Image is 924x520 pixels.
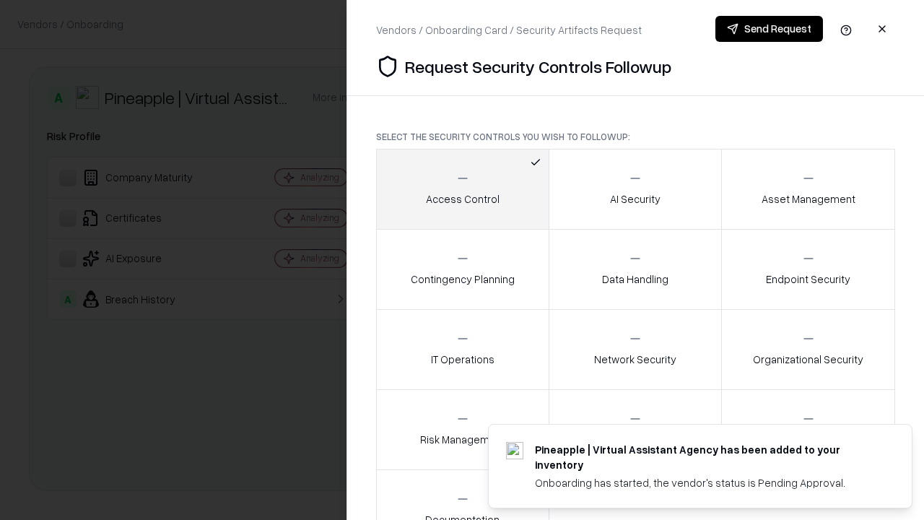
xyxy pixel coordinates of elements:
[721,309,895,390] button: Organizational Security
[376,309,549,390] button: IT Operations
[535,475,877,490] div: Onboarding has started, the vendor's status is Pending Approval.
[721,149,895,230] button: Asset Management
[405,55,671,78] p: Request Security Controls Followup
[506,442,523,459] img: trypineapple.com
[610,191,661,207] p: AI Security
[753,352,863,367] p: Organizational Security
[715,16,823,42] button: Send Request
[376,229,549,310] button: Contingency Planning
[420,432,505,447] p: Risk Management
[549,389,723,470] button: Security Incidents
[721,229,895,310] button: Endpoint Security
[535,442,877,472] div: Pineapple | Virtual Assistant Agency has been added to your inventory
[602,272,668,287] p: Data Handling
[766,272,850,287] p: Endpoint Security
[376,22,642,38] div: Vendors / Onboarding Card / Security Artifacts Request
[411,272,515,287] p: Contingency Planning
[431,352,494,367] p: IT Operations
[549,229,723,310] button: Data Handling
[762,191,855,207] p: Asset Management
[721,389,895,470] button: Threat Management
[376,149,549,230] button: Access Control
[549,149,723,230] button: AI Security
[426,191,500,207] p: Access Control
[376,389,549,470] button: Risk Management
[594,352,676,367] p: Network Security
[376,131,895,143] p: Select the security controls you wish to followup:
[549,309,723,390] button: Network Security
